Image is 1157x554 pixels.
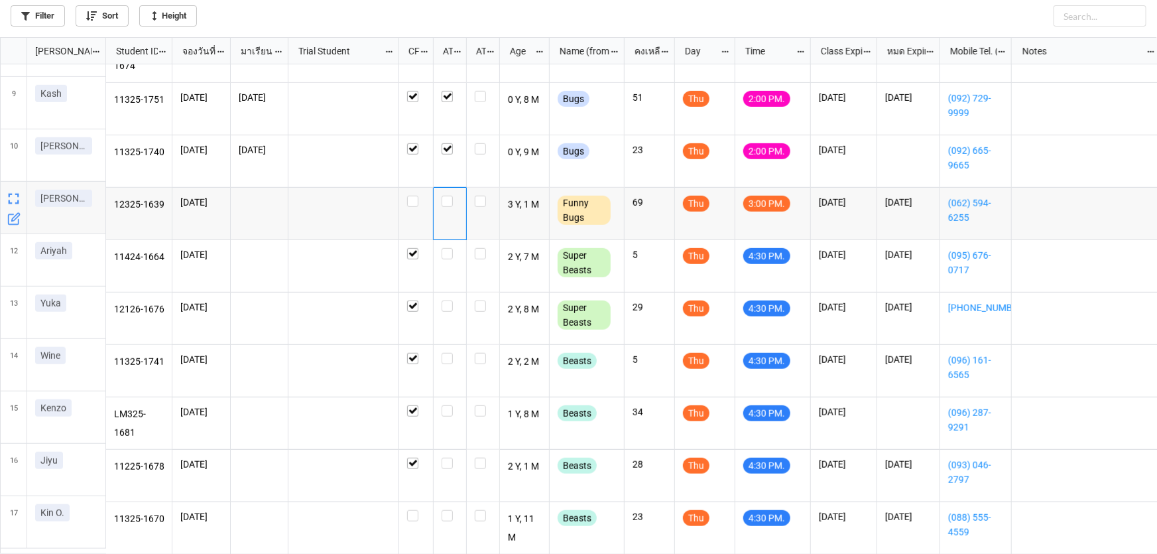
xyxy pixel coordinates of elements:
[40,87,62,100] p: Kash
[114,458,164,476] p: 11225-1678
[819,405,869,419] p: [DATE]
[743,248,790,264] div: 4:30 PM.
[508,510,542,546] p: 1 Y, 11 M
[633,91,666,104] p: 51
[10,129,18,181] span: 10
[114,405,164,441] p: LM325-1681
[508,405,542,424] p: 1 Y, 8 M
[400,44,420,58] div: CF
[743,458,790,474] div: 4:30 PM.
[885,301,932,314] p: [DATE]
[114,248,164,267] p: 11424-1664
[10,444,18,496] span: 16
[27,44,91,58] div: [PERSON_NAME] Name
[948,458,1003,487] a: (093) 046-2797
[743,301,790,316] div: 4:30 PM.
[114,196,164,214] p: 12325-1639
[683,196,709,212] div: Thu
[683,143,709,159] div: Thu
[633,301,666,314] p: 29
[743,91,790,107] div: 2:00 PM.
[180,301,222,314] p: [DATE]
[40,297,61,310] p: Yuka
[76,5,129,27] a: Sort
[633,196,666,209] p: 69
[114,143,164,162] p: 11325-1740
[180,248,222,261] p: [DATE]
[508,458,542,476] p: 2 Y, 1 M
[40,506,64,519] p: Kin O.
[885,91,932,104] p: [DATE]
[819,458,869,471] p: [DATE]
[627,44,661,58] div: คงเหลือ (from Nick Name)
[1,38,106,64] div: grid
[508,248,542,267] p: 2 Y, 7 M
[10,496,18,548] span: 17
[683,510,709,526] div: Thu
[114,301,164,319] p: 12126-1676
[290,44,384,58] div: Trial Student
[10,391,18,443] span: 15
[114,91,164,109] p: 11325-1751
[10,234,18,286] span: 12
[508,301,542,319] p: 2 Y, 8 M
[40,139,87,153] p: [PERSON_NAME]
[508,353,542,372] p: 2 Y, 2 M
[40,349,60,362] p: Wine
[819,353,869,366] p: [DATE]
[819,91,869,104] p: [DATE]
[558,301,611,330] div: Super Beasts
[948,143,1003,173] a: (092) 665-9665
[948,353,1003,382] a: (096) 161-6565
[633,143,666,157] p: 23
[558,91,589,107] div: Bugs
[683,405,709,421] div: Thu
[558,353,597,369] div: Beasts
[108,44,158,58] div: Student ID (from [PERSON_NAME] Name)
[683,353,709,369] div: Thu
[180,458,222,471] p: [DATE]
[10,339,18,391] span: 14
[180,405,222,419] p: [DATE]
[239,91,280,104] p: [DATE]
[558,196,611,225] div: Funny Bugs
[180,196,222,209] p: [DATE]
[180,510,222,523] p: [DATE]
[180,91,222,104] p: [DATE]
[552,44,610,58] div: Name (from Class)
[737,44,796,58] div: Time
[743,405,790,421] div: 4:30 PM.
[40,454,58,467] p: Jiyu
[683,301,709,316] div: Thu
[40,244,67,257] p: Ariyah
[11,5,65,27] a: Filter
[239,143,280,157] p: [DATE]
[948,405,1003,435] a: (096) 287-9291
[633,458,666,471] p: 28
[558,510,597,526] div: Beasts
[819,510,869,523] p: [DATE]
[174,44,217,58] div: จองวันที่
[40,192,87,205] p: [PERSON_NAME]
[139,5,197,27] a: Height
[633,405,666,419] p: 34
[180,353,222,366] p: [DATE]
[508,196,542,214] p: 3 Y, 1 M
[558,143,589,159] div: Bugs
[683,91,709,107] div: Thu
[683,248,709,264] div: Thu
[942,44,997,58] div: Mobile Tel. (from Nick Name)
[233,44,274,58] div: มาเรียน
[879,44,926,58] div: หมด Expired date (from [PERSON_NAME] Name)
[558,248,611,277] div: Super Beasts
[819,248,869,261] p: [DATE]
[885,458,932,471] p: [DATE]
[948,248,1003,277] a: (095) 676-0717
[502,44,536,58] div: Age
[743,196,790,212] div: 3:00 PM.
[468,44,487,58] div: ATK
[819,301,869,314] p: [DATE]
[1014,44,1147,58] div: Notes
[40,401,66,415] p: Kenzo
[743,353,790,369] div: 4:30 PM.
